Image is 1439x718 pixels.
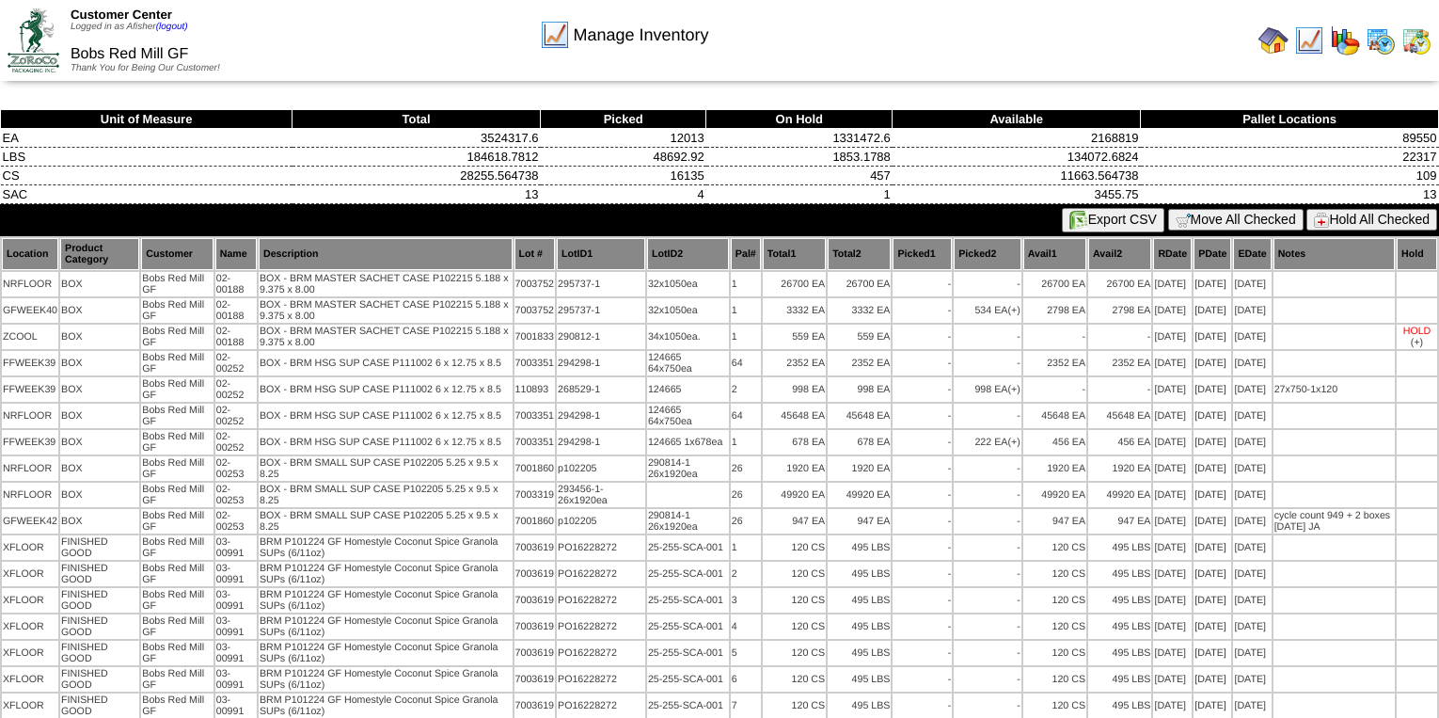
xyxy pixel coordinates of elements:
th: Picked2 [954,238,1020,270]
td: 45648 EA [1023,404,1086,428]
td: 3524317.6 [293,129,541,148]
td: 2168819 [893,129,1141,148]
td: 947 EA [1023,509,1086,534]
td: Bobs Red Mill GF [141,562,213,586]
th: Picked1 [893,238,952,270]
td: 495 LBS [828,535,891,560]
td: 678 EA [828,430,891,455]
td: 1 [731,325,761,349]
td: - [954,272,1020,296]
th: Total2 [828,238,891,270]
td: 998 EA [763,377,826,402]
td: XFLOOR [2,562,58,586]
td: EA [1,129,293,148]
button: Hold All Checked [1306,209,1437,231]
div: (+) [1411,337,1423,348]
td: 1920 EA [1023,456,1086,481]
td: BOX - BRM HSG SUP CASE P111002 6 x 12.75 x 8.5 [259,351,513,375]
td: 26 [731,483,761,507]
td: 02-00252 [215,430,257,455]
td: 22317 [1141,148,1439,167]
td: - [954,351,1020,375]
td: [DATE] [1233,456,1271,481]
th: On Hold [706,110,893,129]
td: - [893,562,952,586]
td: 25-255-SCA-001 [647,562,729,586]
td: 998 EA [828,377,891,402]
td: 02-00253 [215,483,257,507]
td: 998 EA [954,377,1020,402]
td: Bobs Red Mill GF [141,377,213,402]
td: 1 [731,272,761,296]
td: NRFLOOR [2,483,58,507]
a: (logout) [156,22,188,32]
td: 7003351 [514,430,556,455]
td: [DATE] [1153,535,1192,560]
td: BOX [60,483,139,507]
td: 16135 [541,167,706,185]
img: excel.gif [1069,211,1088,230]
td: p102205 [557,509,645,534]
td: BOX [60,272,139,296]
td: 2352 EA [1088,351,1151,375]
div: (+) [1007,437,1020,448]
td: - [893,509,952,534]
td: - [893,351,952,375]
th: Description [259,238,513,270]
td: NRFLOOR [2,404,58,428]
td: [DATE] [1233,404,1271,428]
th: PDate [1194,238,1231,270]
th: Pal# [731,238,761,270]
td: 120 CS [763,535,826,560]
td: [DATE] [1233,272,1271,296]
td: 1331472.6 [706,129,893,148]
td: BRM P101224 GF Homestyle Coconut Spice Granola SUPs (6/11oz) [259,588,513,613]
td: 7003619 [514,588,556,613]
td: 1 [706,185,893,204]
td: 49920 EA [828,483,891,507]
td: 45648 EA [763,404,826,428]
div: HOLD [1403,326,1431,337]
td: - [893,404,952,428]
td: 290814-1 26x1920ea [647,509,729,534]
td: BOX - BRM SMALL SUP CASE P102205 5.25 x 9.5 x 8.25 [259,456,513,481]
td: BOX [60,509,139,534]
td: cycle count 949 + 2 boxes [DATE] JA [1273,509,1395,534]
td: 1920 EA [763,456,826,481]
td: [DATE] [1153,325,1192,349]
td: Bobs Red Mill GF [141,351,213,375]
td: Bobs Red Mill GF [141,588,213,613]
td: [DATE] [1194,430,1231,455]
td: 03-00991 [215,588,257,613]
td: 1 [731,535,761,560]
td: 295737-1 [557,298,645,323]
td: FINISHED GOOD [60,588,139,613]
td: 1853.1788 [706,148,893,167]
td: 02-00252 [215,351,257,375]
td: 32x1050ea [647,272,729,296]
td: 7001860 [514,456,556,481]
img: hold.gif [1314,213,1329,228]
td: - [954,404,1020,428]
td: BOX [60,351,139,375]
td: Bobs Red Mill GF [141,430,213,455]
td: 02-00253 [215,509,257,534]
span: Thank You for Being Our Customer! [71,63,220,73]
td: [DATE] [1194,483,1231,507]
td: - [893,377,952,402]
th: Lot # [514,238,556,270]
td: 02-00188 [215,272,257,296]
td: [DATE] [1153,377,1192,402]
td: 947 EA [763,509,826,534]
td: 13 [1141,185,1439,204]
td: PO16228272 [557,588,645,613]
td: 45648 EA [828,404,891,428]
img: line_graph.gif [1294,25,1324,56]
td: 49920 EA [763,483,826,507]
td: 2798 EA [1023,298,1086,323]
td: LBS [1,148,293,167]
td: 678 EA [763,430,826,455]
td: 26 [731,456,761,481]
td: BOX - BRM MASTER SACHET CASE P102215 5.188 x 9.375 x 8.00 [259,272,513,296]
td: BOX - BRM MASTER SACHET CASE P102215 5.188 x 9.375 x 8.00 [259,298,513,323]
